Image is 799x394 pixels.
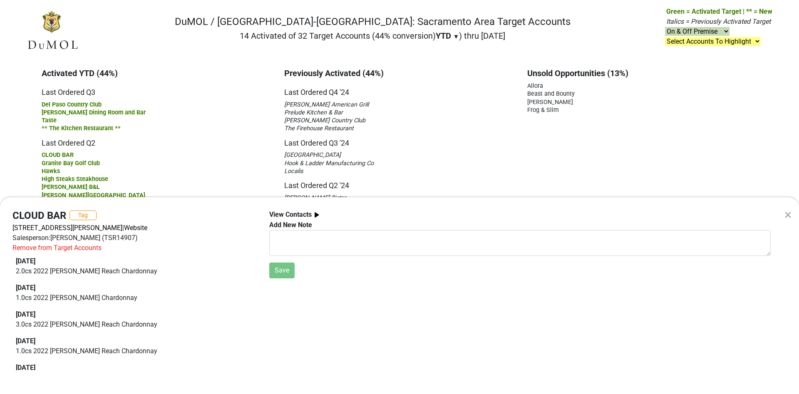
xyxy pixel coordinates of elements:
[16,283,253,293] div: [DATE]
[784,205,792,225] div: ×
[122,224,124,232] span: |
[269,263,295,278] button: Save
[16,310,253,320] div: [DATE]
[16,293,253,303] p: 1.0 cs 2022 [PERSON_NAME] Chardonnay
[12,210,66,222] h4: CLOUD BAR
[16,346,253,356] p: 1.0 cs 2022 [PERSON_NAME] Reach Chardonnay
[12,243,102,253] div: Remove from Target Accounts
[312,210,322,220] img: arrow_right.svg
[269,211,312,218] b: View Contacts
[124,224,147,232] a: Website
[16,266,253,276] p: 2.0 cs 2022 [PERSON_NAME] Reach Chardonnay
[16,363,253,373] div: [DATE]
[269,221,312,229] b: Add New Note
[16,320,253,330] p: 3.0 cs 2022 [PERSON_NAME] Reach Chardonnay
[12,224,122,232] a: [STREET_ADDRESS][PERSON_NAME]
[16,256,253,266] div: [DATE]
[16,336,253,346] div: [DATE]
[69,211,97,220] button: Tag
[12,233,257,243] div: Salesperson: [PERSON_NAME] (TSR14907)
